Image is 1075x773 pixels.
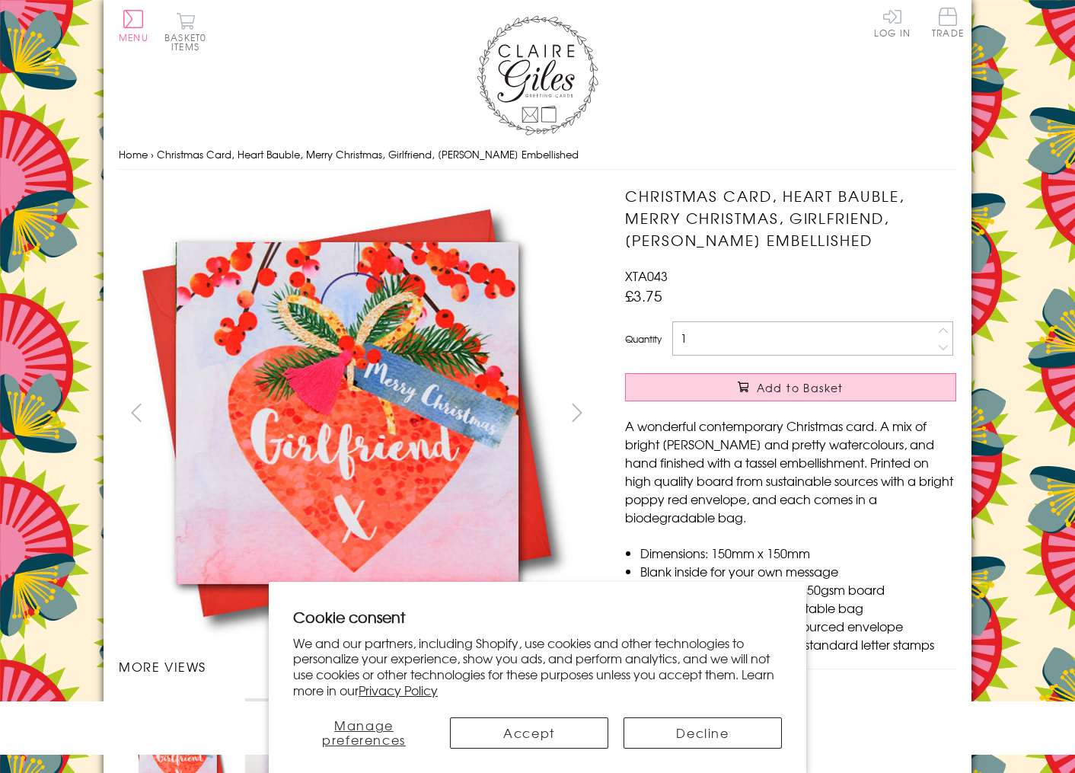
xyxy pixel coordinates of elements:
span: Christmas Card, Heart Bauble, Merry Christmas, Girlfriend, [PERSON_NAME] Embellished [157,147,579,161]
a: Privacy Policy [359,681,438,699]
li: Printed in the U.K on quality 350gsm board [640,580,956,599]
span: Add to Basket [757,380,844,395]
span: Manage preferences [322,716,406,749]
span: › [151,147,154,161]
button: Manage preferences [293,717,435,749]
span: Trade [932,8,964,37]
li: Blank inside for your own message [640,562,956,580]
img: Christmas Card, Heart Bauble, Merry Christmas, Girlfriend, Tassel Embellished [119,185,576,641]
span: Menu [119,30,148,44]
h2: Cookie consent [293,606,782,628]
a: Home [119,147,148,161]
a: Trade [932,8,964,40]
button: prev [119,395,153,430]
nav: breadcrumbs [119,139,956,171]
span: 0 items [171,30,206,53]
p: A wonderful contemporary Christmas card. A mix of bright [PERSON_NAME] and pretty watercolours, a... [625,417,956,526]
button: Decline [624,717,782,749]
img: Christmas Card, Heart Bauble, Merry Christmas, Girlfriend, Tassel Embellished [595,185,1051,642]
label: Quantity [625,332,662,346]
button: Menu [119,10,148,42]
a: Log In [874,8,911,37]
button: next [560,395,595,430]
button: Accept [450,717,608,749]
p: We and our partners, including Shopify, use cookies and other technologies to personalize your ex... [293,635,782,698]
img: Claire Giles Greetings Cards [477,15,598,136]
h1: Christmas Card, Heart Bauble, Merry Christmas, Girlfriend, [PERSON_NAME] Embellished [625,185,956,251]
button: Basket0 items [164,12,206,51]
h3: More views [119,657,595,676]
span: £3.75 [625,285,662,306]
span: XTA043 [625,267,668,285]
button: Add to Basket [625,373,956,401]
li: Dimensions: 150mm x 150mm [640,544,956,562]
